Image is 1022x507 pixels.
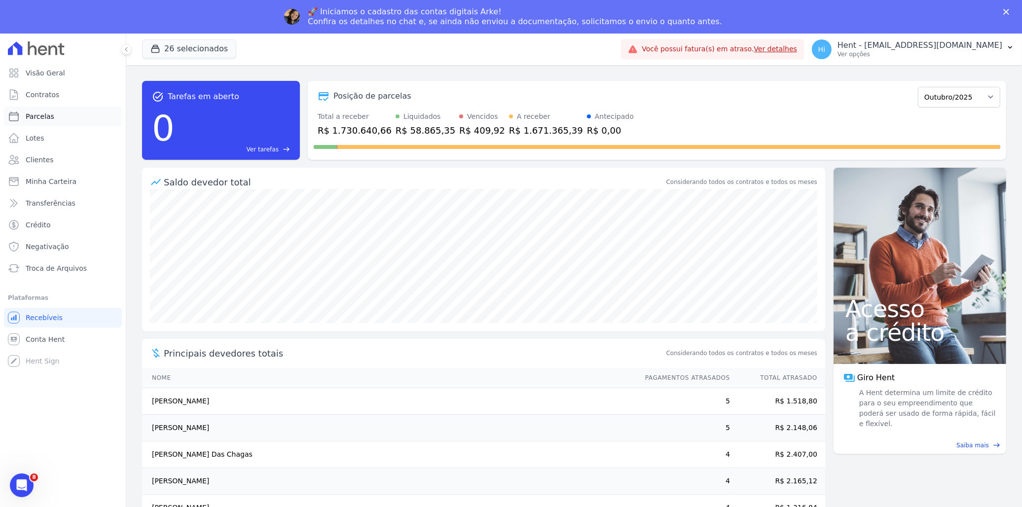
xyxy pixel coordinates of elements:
[308,7,722,27] div: 🚀 Iniciamos o cadastro das contas digitais Arke! Confira os detalhes no chat e, se ainda não envi...
[839,441,1000,450] a: Saiba mais east
[666,178,817,186] div: Considerando todos os contratos e todos os meses
[666,349,817,358] span: Considerando todos os contratos e todos os meses
[247,145,279,154] span: Ver tarefas
[318,124,392,137] div: R$ 1.730.640,66
[467,111,498,122] div: Vencidos
[4,237,122,256] a: Negativação
[4,107,122,126] a: Parcelas
[636,468,730,494] td: 4
[26,68,65,78] span: Visão Geral
[730,441,825,468] td: R$ 2.407,00
[4,193,122,213] a: Transferências
[142,368,636,388] th: Nome
[595,111,634,122] div: Antecipado
[8,292,118,304] div: Plataformas
[4,150,122,170] a: Clientes
[730,388,825,414] td: R$ 1.518,80
[142,388,636,414] td: [PERSON_NAME]
[4,85,122,105] a: Contratos
[857,388,996,429] span: A Hent determina um limite de crédito para o seu empreendimento que poderá ser usado de forma ráp...
[164,347,664,360] span: Principais devedores totais
[804,36,1022,63] button: Hi Hent - [EMAIL_ADDRESS][DOMAIN_NAME] Ver opções
[283,145,290,153] span: east
[318,111,392,122] div: Total a receber
[4,63,122,83] a: Visão Geral
[142,468,636,494] td: [PERSON_NAME]
[168,91,239,103] span: Tarefas em aberto
[179,145,290,154] a: Ver tarefas east
[26,263,87,273] span: Troca de Arquivos
[636,388,730,414] td: 5
[730,368,825,388] th: Total Atrasado
[26,313,63,323] span: Recebíveis
[636,414,730,441] td: 5
[956,441,989,450] span: Saiba mais
[26,90,59,100] span: Contratos
[636,368,730,388] th: Pagamentos Atrasados
[993,441,1000,449] span: east
[26,155,53,165] span: Clientes
[26,111,54,121] span: Parcelas
[142,39,236,58] button: 26 selecionados
[4,172,122,191] a: Minha Carteira
[838,50,1002,58] p: Ver opções
[754,45,797,53] a: Ver detalhes
[636,441,730,468] td: 4
[4,215,122,235] a: Crédito
[26,220,51,230] span: Crédito
[142,441,636,468] td: [PERSON_NAME] Das Chagas
[509,124,583,137] div: R$ 1.671.365,39
[333,90,411,102] div: Posição de parcelas
[4,329,122,349] a: Conta Hent
[284,9,300,25] img: Profile image for Adriane
[30,473,38,481] span: 8
[587,124,634,137] div: R$ 0,00
[152,103,175,154] div: 0
[26,177,76,186] span: Minha Carteira
[10,473,34,497] iframe: Intercom live chat
[642,44,797,54] span: Você possui fatura(s) em atraso.
[517,111,550,122] div: A receber
[26,334,65,344] span: Conta Hent
[730,414,825,441] td: R$ 2.148,06
[845,297,994,321] span: Acesso
[26,242,69,252] span: Negativação
[26,198,75,208] span: Transferências
[4,258,122,278] a: Troca de Arquivos
[4,308,122,327] a: Recebíveis
[838,40,1002,50] p: Hent - [EMAIL_ADDRESS][DOMAIN_NAME]
[1003,9,1013,15] div: Fechar
[164,176,664,189] div: Saldo devedor total
[459,124,505,137] div: R$ 409,92
[26,133,44,143] span: Lotes
[396,124,455,137] div: R$ 58.865,35
[730,468,825,494] td: R$ 2.165,12
[818,46,825,53] span: Hi
[152,91,164,103] span: task_alt
[403,111,441,122] div: Liquidados
[4,128,122,148] a: Lotes
[142,414,636,441] td: [PERSON_NAME]
[857,372,895,384] span: Giro Hent
[845,321,994,344] span: a crédito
